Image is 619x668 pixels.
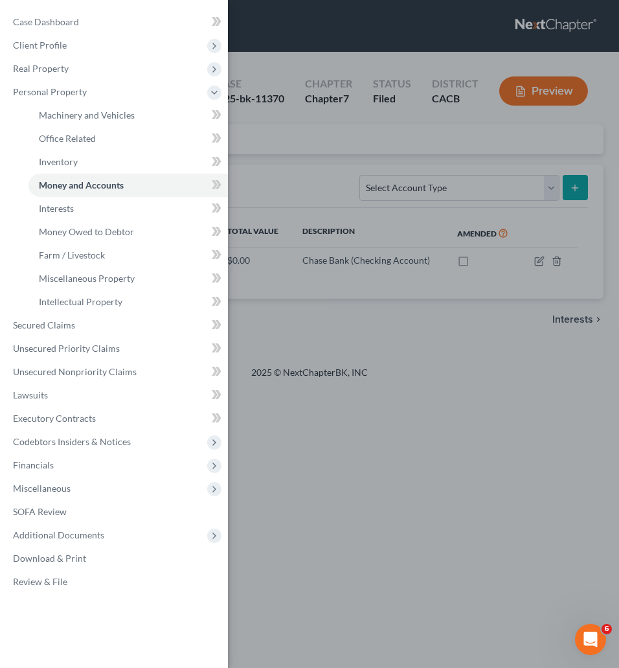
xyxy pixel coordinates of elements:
[39,249,105,260] span: Farm / Livestock
[13,63,69,74] span: Real Property
[3,337,228,360] a: Unsecured Priority Claims
[3,407,228,430] a: Executory Contracts
[39,226,134,237] span: Money Owed to Debtor
[602,624,612,634] span: 6
[28,197,228,220] a: Interests
[13,459,54,470] span: Financials
[3,547,228,570] a: Download & Print
[13,576,67,587] span: Review & File
[13,86,87,97] span: Personal Property
[13,366,137,377] span: Unsecured Nonpriority Claims
[13,413,96,424] span: Executory Contracts
[13,553,86,564] span: Download & Print
[13,436,131,447] span: Codebtors Insiders & Notices
[3,10,228,34] a: Case Dashboard
[28,127,228,150] a: Office Related
[13,319,75,330] span: Secured Claims
[13,389,48,400] span: Lawsuits
[28,104,228,127] a: Machinery and Vehicles
[28,244,228,267] a: Farm / Livestock
[39,203,74,214] span: Interests
[39,109,135,121] span: Machinery and Vehicles
[39,296,122,307] span: Intellectual Property
[13,16,79,27] span: Case Dashboard
[39,179,124,190] span: Money and Accounts
[13,506,67,517] span: SOFA Review
[39,273,135,284] span: Miscellaneous Property
[575,624,606,655] iframe: Intercom live chat
[3,384,228,407] a: Lawsuits
[28,174,228,197] a: Money and Accounts
[28,290,228,314] a: Intellectual Property
[39,156,78,167] span: Inventory
[3,500,228,524] a: SOFA Review
[13,483,71,494] span: Miscellaneous
[13,529,104,540] span: Additional Documents
[3,570,228,593] a: Review & File
[28,150,228,174] a: Inventory
[28,267,228,290] a: Miscellaneous Property
[3,314,228,337] a: Secured Claims
[13,40,67,51] span: Client Profile
[13,343,120,354] span: Unsecured Priority Claims
[28,220,228,244] a: Money Owed to Debtor
[39,133,96,144] span: Office Related
[3,360,228,384] a: Unsecured Nonpriority Claims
